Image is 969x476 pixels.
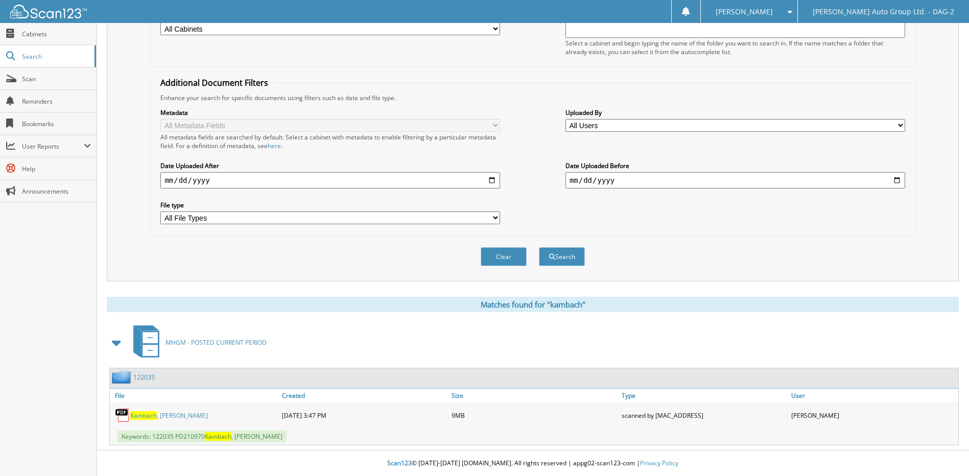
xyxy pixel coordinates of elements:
[112,371,133,384] img: folder2.png
[127,322,267,363] a: MHGM - POSTED CURRENT PERIOD
[10,5,87,18] img: scan123-logo-white.svg
[205,432,231,441] span: Kambach
[918,427,969,476] iframe: Chat Widget
[716,9,773,15] span: [PERSON_NAME]
[789,405,958,425] div: [PERSON_NAME]
[155,77,273,88] legend: Additional Document Filters
[22,120,91,128] span: Bookmarks
[110,389,279,402] a: File
[107,297,959,312] div: Matches found for "kambach"
[130,411,208,420] a: Kambach, [PERSON_NAME]
[640,459,678,467] a: Privacy Policy
[160,172,500,188] input: start
[97,451,969,476] div: © [DATE]-[DATE] [DOMAIN_NAME]. All rights reserved | appg02-scan123-com |
[22,187,91,196] span: Announcements
[22,52,89,61] span: Search
[619,405,789,425] div: scanned by [MAC_ADDRESS]
[22,164,91,173] span: Help
[268,141,281,150] a: here
[279,389,449,402] a: Created
[130,411,157,420] span: Kambach
[133,373,155,382] a: 122035
[160,161,500,170] label: Date Uploaded After
[387,459,412,467] span: Scan123
[279,405,449,425] div: [DATE] 3:47 PM
[619,389,789,402] a: Type
[117,431,287,442] span: Keywords: 122035 PD210970 , [PERSON_NAME]
[565,108,905,117] label: Uploaded By
[22,97,91,106] span: Reminders
[813,9,954,15] span: [PERSON_NAME] Auto Group Ltd. - DAG-2
[22,30,91,38] span: Cabinets
[565,39,905,56] div: Select a cabinet and begin typing the name of the folder you want to search in. If the name match...
[449,389,619,402] a: Size
[481,247,527,266] button: Clear
[166,338,267,347] span: MHGM - POSTED CURRENT PERIOD
[160,201,500,209] label: File type
[449,405,619,425] div: 9MB
[160,108,500,117] label: Metadata
[160,133,500,150] div: All metadata fields are searched by default. Select a cabinet with metadata to enable filtering b...
[565,161,905,170] label: Date Uploaded Before
[539,247,585,266] button: Search
[22,142,84,151] span: User Reports
[22,75,91,83] span: Scan
[789,389,958,402] a: User
[565,172,905,188] input: end
[115,408,130,423] img: PDF.png
[155,93,910,102] div: Enhance your search for specific documents using filters such as date and file type.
